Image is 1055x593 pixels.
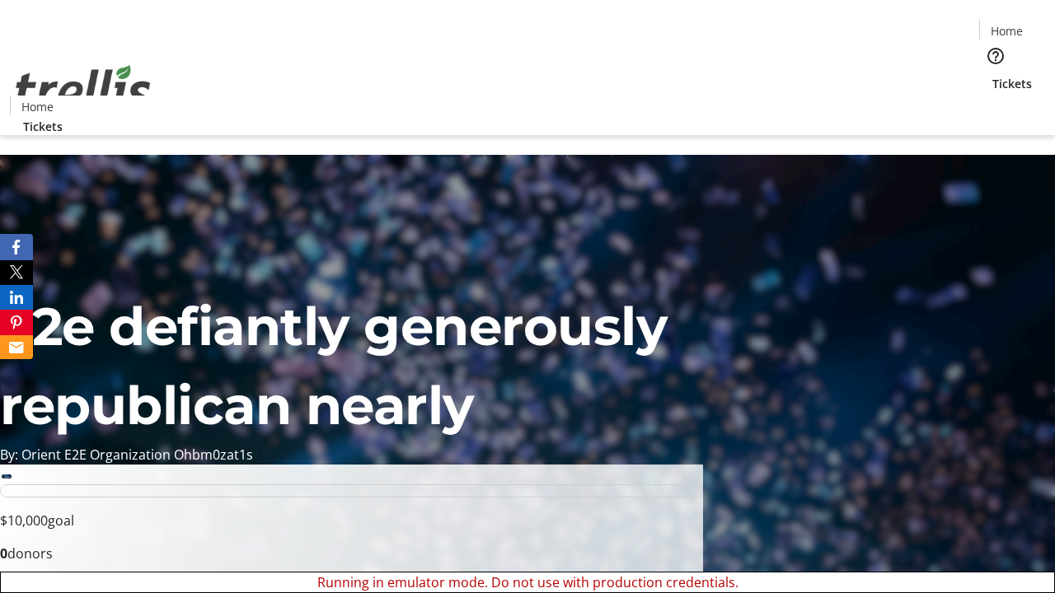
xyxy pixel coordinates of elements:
a: Tickets [10,118,76,135]
img: Orient E2E Organization Ohbm0zat1s's Logo [10,47,157,129]
span: Tickets [23,118,63,135]
span: Tickets [992,75,1032,92]
button: Cart [979,92,1012,125]
span: Home [991,22,1023,40]
button: Help [979,40,1012,72]
a: Home [980,22,1033,40]
span: Home [21,98,54,115]
a: Tickets [979,75,1045,92]
a: Home [11,98,63,115]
